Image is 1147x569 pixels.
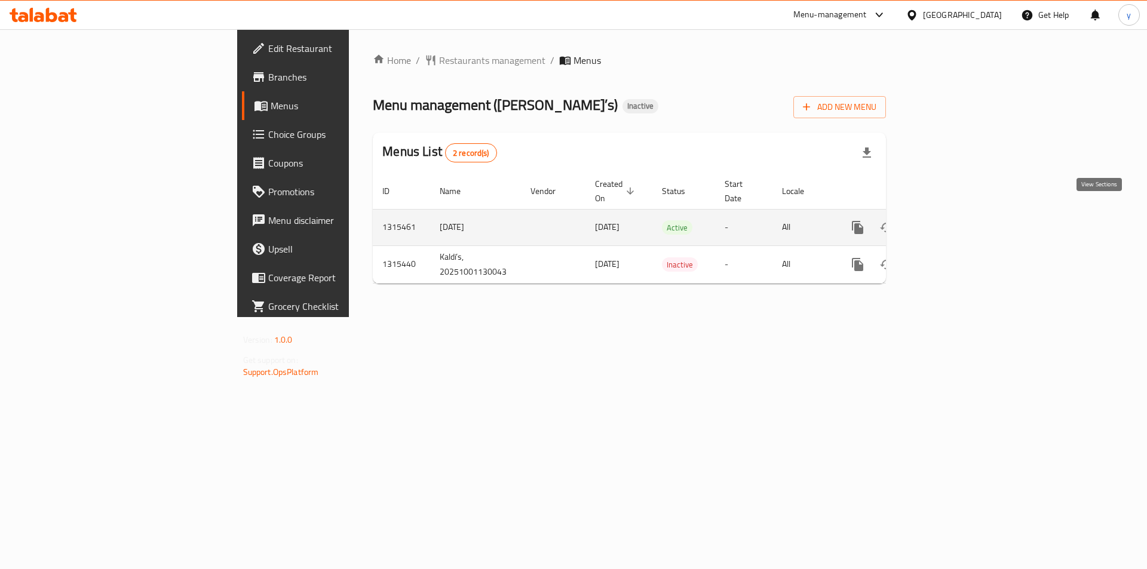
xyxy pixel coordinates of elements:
[715,245,772,283] td: -
[446,147,496,159] span: 2 record(s)
[662,257,698,272] div: Inactive
[243,332,272,347] span: Version:
[242,91,429,120] a: Menus
[268,41,419,56] span: Edit Restaurant
[242,292,429,321] a: Grocery Checklist
[715,209,772,245] td: -
[595,219,619,235] span: [DATE]
[430,245,521,283] td: Kaldi’s, 20251001130043
[439,53,545,67] span: Restaurants management
[662,184,701,198] span: Status
[772,209,834,245] td: All
[268,156,419,170] span: Coupons
[268,213,419,227] span: Menu disclaimer
[662,221,692,235] span: Active
[268,127,419,142] span: Choice Groups
[772,245,834,283] td: All
[274,332,293,347] span: 1.0.0
[242,34,429,63] a: Edit Restaurant
[622,101,658,111] span: Inactive
[872,213,901,242] button: Change Status
[373,53,886,67] nav: breadcrumb
[268,270,419,285] span: Coverage Report
[373,173,968,284] table: enhanced table
[622,99,658,113] div: Inactive
[852,139,881,167] div: Export file
[268,242,419,256] span: Upsell
[242,235,429,263] a: Upsell
[803,100,876,115] span: Add New Menu
[382,143,496,162] h2: Menus List
[242,120,429,149] a: Choice Groups
[872,250,901,279] button: Change Status
[268,299,419,313] span: Grocery Checklist
[662,220,692,235] div: Active
[430,209,521,245] td: [DATE]
[271,99,419,113] span: Menus
[425,53,545,67] a: Restaurants management
[595,256,619,272] span: [DATE]
[243,364,319,380] a: Support.OpsPlatform
[844,250,872,279] button: more
[793,96,886,118] button: Add New Menu
[440,184,476,198] span: Name
[793,8,867,22] div: Menu-management
[550,53,554,67] li: /
[243,352,298,368] span: Get support on:
[268,184,419,199] span: Promotions
[573,53,601,67] span: Menus
[242,263,429,292] a: Coverage Report
[923,8,1002,21] div: [GEOGRAPHIC_DATA]
[1127,8,1131,21] span: y
[242,206,429,235] a: Menu disclaimer
[242,149,429,177] a: Coupons
[530,184,571,198] span: Vendor
[268,70,419,84] span: Branches
[662,258,698,272] span: Inactive
[725,177,758,205] span: Start Date
[445,143,497,162] div: Total records count
[844,213,872,242] button: more
[834,173,968,210] th: Actions
[242,177,429,206] a: Promotions
[782,184,820,198] span: Locale
[373,91,618,118] span: Menu management ( [PERSON_NAME]’s )
[242,63,429,91] a: Branches
[382,184,405,198] span: ID
[595,177,638,205] span: Created On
